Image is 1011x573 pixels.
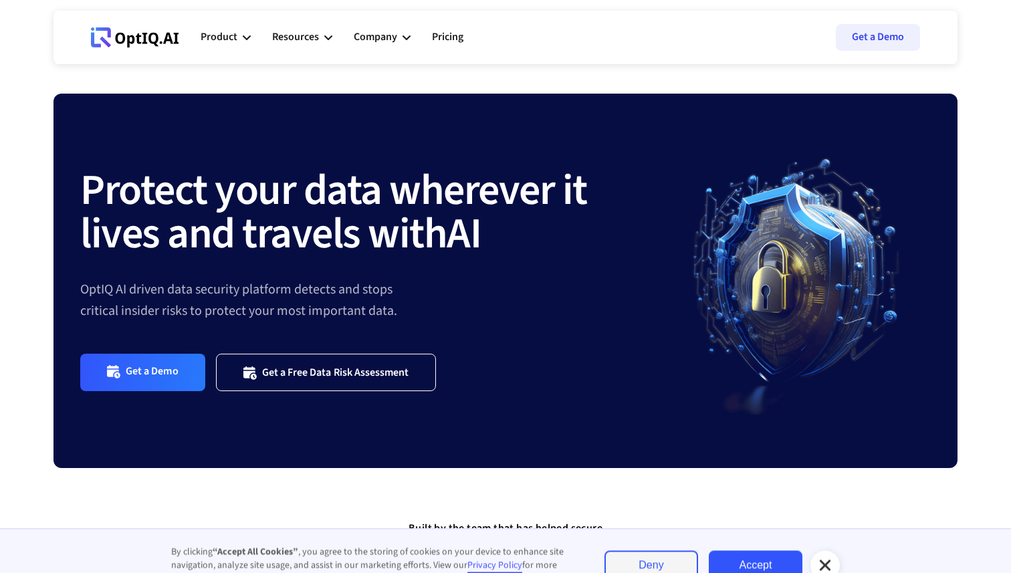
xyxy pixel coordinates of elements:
div: Company [354,17,411,58]
div: Company [354,28,397,46]
div: Product [201,28,237,46]
a: Pricing [432,17,463,58]
div: Get a Demo [126,364,179,380]
div: OptIQ AI driven data security platform detects and stops critical insider risks to protect your m... [80,279,663,322]
a: Get a Demo [836,24,920,51]
a: Privacy Policy [467,558,522,573]
strong: AI [447,203,481,265]
div: Resources [272,28,319,46]
strong: Built by the team that has helped secure [409,521,602,536]
a: Get a Free Data Risk Assessment [216,354,437,390]
strong: Protect your data wherever it lives and travels with [80,160,587,265]
strong: “Accept All Cookies” [213,545,298,558]
a: Get a Demo [80,354,205,390]
div: Get a Free Data Risk Assessment [262,366,409,379]
div: Resources [272,17,332,58]
a: Webflow Homepage [91,17,179,58]
div: Product [201,17,251,58]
